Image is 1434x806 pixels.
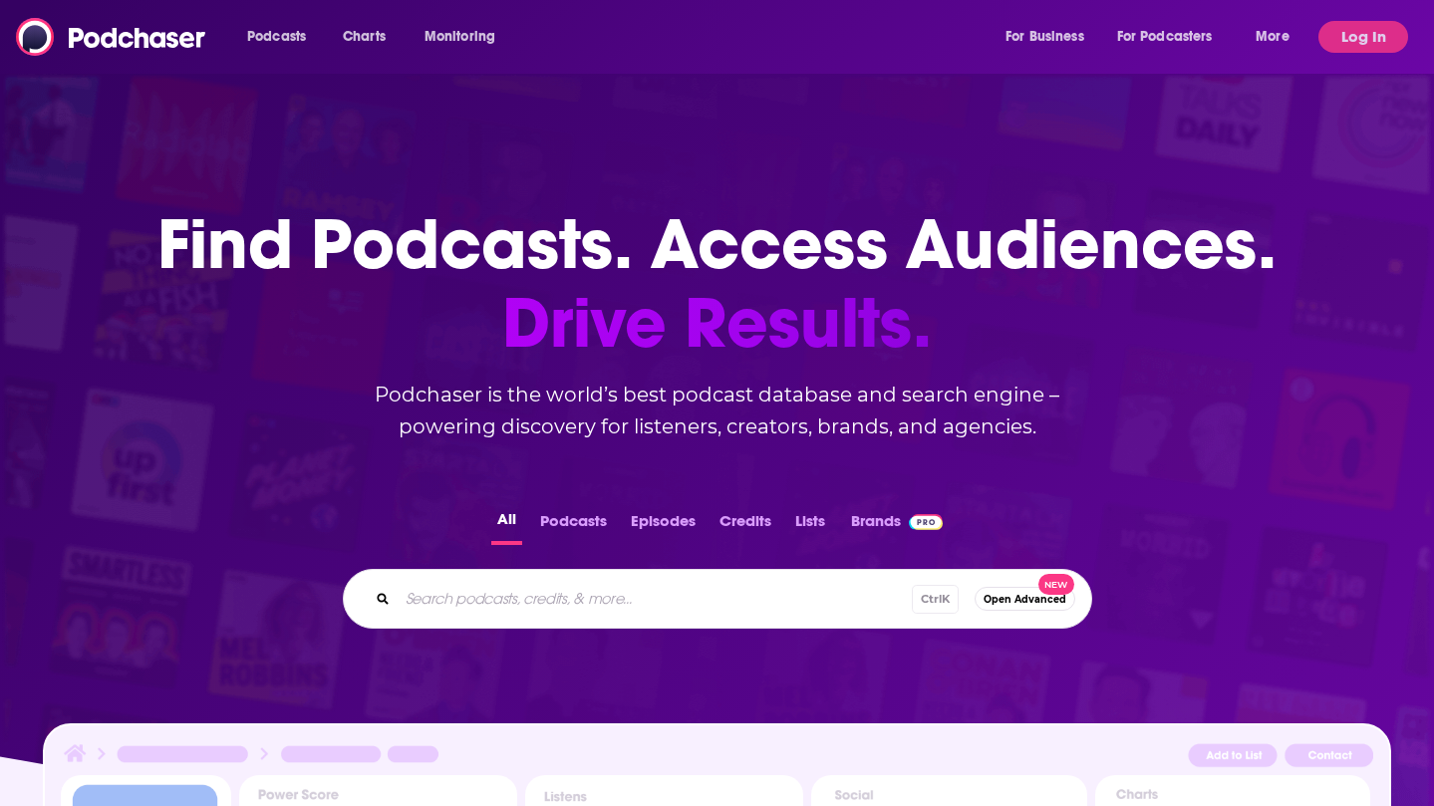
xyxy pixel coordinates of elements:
[909,514,944,530] img: Podchaser Pro
[330,21,398,53] a: Charts
[851,506,944,545] a: BrandsPodchaser Pro
[1256,23,1290,51] span: More
[625,506,702,545] button: Episodes
[1117,23,1213,51] span: For Podcasters
[411,21,521,53] button: open menu
[233,21,332,53] button: open menu
[975,587,1075,611] button: Open AdvancedNew
[157,205,1277,363] h1: Find Podcasts. Access Audiences.
[319,379,1116,442] h2: Podchaser is the world’s best podcast database and search engine – powering discovery for listene...
[992,21,1109,53] button: open menu
[1242,21,1314,53] button: open menu
[398,583,912,615] input: Search podcasts, credits, & more...
[491,506,522,545] button: All
[534,506,613,545] button: Podcasts
[714,506,777,545] button: Credits
[425,23,495,51] span: Monitoring
[247,23,306,51] span: Podcasts
[1104,21,1242,53] button: open menu
[157,284,1277,363] span: Drive Results.
[984,594,1066,605] span: Open Advanced
[1005,23,1084,51] span: For Business
[1318,21,1408,53] button: Log In
[912,585,959,614] span: Ctrl K
[789,506,831,545] button: Lists
[343,569,1092,629] div: Search podcasts, credits, & more...
[343,23,386,51] span: Charts
[61,741,1373,775] img: Podcast Insights Header
[1038,574,1074,595] span: New
[16,18,207,56] img: Podchaser - Follow, Share and Rate Podcasts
